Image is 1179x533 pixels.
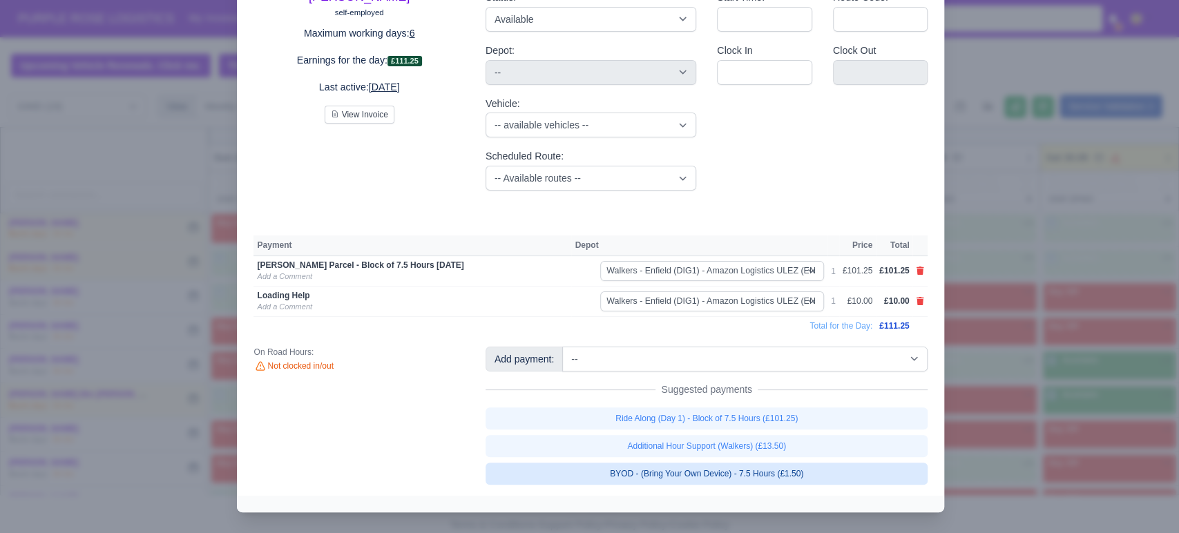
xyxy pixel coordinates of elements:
th: Payment [253,235,571,256]
label: Clock In [717,43,752,59]
label: Vehicle: [486,96,520,112]
a: Add a Comment [257,302,311,311]
u: 6 [410,28,415,39]
span: £111.25 [879,321,909,331]
span: Suggested payments [655,382,758,396]
div: Loading Help [257,290,568,301]
div: Not clocked in/out [253,360,464,373]
label: Depot: [486,43,515,59]
label: Clock Out [833,43,876,59]
a: Add a Comment [257,272,311,280]
span: £111.25 [387,56,422,66]
div: 1 [831,266,836,277]
a: BYOD - (Bring Your Own Device) - 7.5 Hours (£1.50) [486,463,928,485]
iframe: Chat Widget [1110,467,1179,533]
td: £10.00 [839,287,876,317]
small: self-employed [335,8,384,17]
div: [PERSON_NAME] Parcel - Block of 7.5 Hours [DATE] [257,260,568,271]
a: Ride Along (Day 1) - Block of 7.5 Hours (£101.25) [486,407,928,429]
span: £101.25 [879,266,909,275]
label: Scheduled Route: [486,148,564,164]
span: £10.00 [884,296,910,306]
p: Maximum working days: [253,26,464,41]
span: Total for the Day: [809,321,872,331]
div: Add payment: [486,347,563,371]
u: [DATE] [369,81,400,93]
p: Last active: [253,79,464,95]
div: 1 [831,295,836,307]
button: View Invoice [325,106,394,124]
th: Price [839,235,876,256]
th: Total [876,235,912,256]
p: Earnings for the day: [253,52,464,68]
a: Additional Hour Support (Walkers) (£13.50) [486,435,928,457]
div: On Road Hours: [253,347,464,358]
th: Depot [571,235,827,256]
td: £101.25 [839,256,876,287]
